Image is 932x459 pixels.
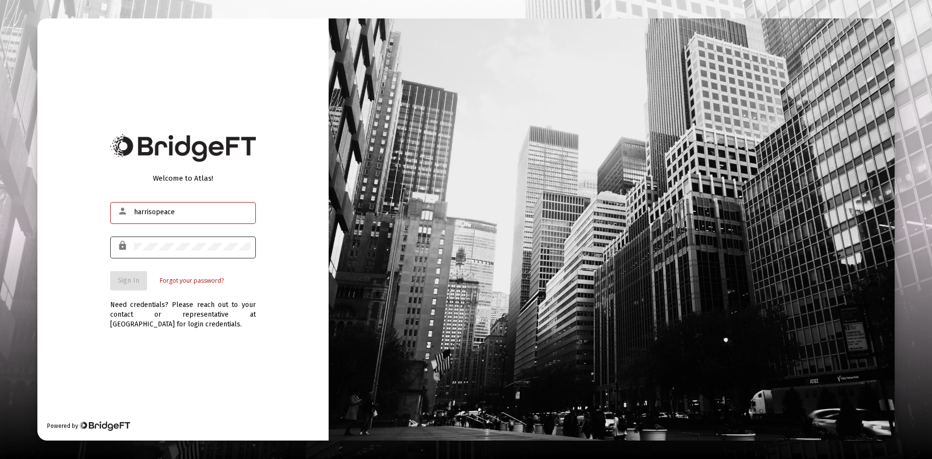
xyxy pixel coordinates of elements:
[117,205,129,217] mat-icon: person
[110,173,256,183] div: Welcome to Atlas!
[110,290,256,329] div: Need credentials? Please reach out to your contact or representative at [GEOGRAPHIC_DATA] for log...
[110,134,256,162] img: Bridge Financial Technology Logo
[160,276,224,286] a: Forgot your password?
[79,421,130,431] img: Bridge Financial Technology Logo
[117,240,129,252] mat-icon: lock
[134,208,250,216] input: Email or Username
[110,271,147,290] button: Sign In
[118,276,139,285] span: Sign In
[47,421,130,431] div: Powered by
